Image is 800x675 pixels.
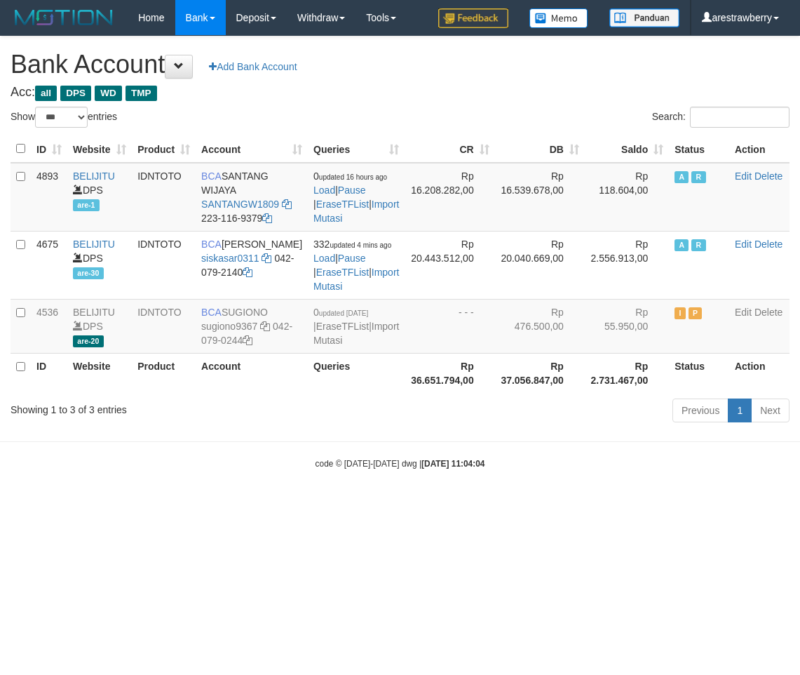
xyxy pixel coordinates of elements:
[35,107,88,128] select: Showentries
[316,321,369,332] a: EraseTFList
[67,299,132,353] td: DPS
[495,231,585,299] td: Rp 20.040.669,00
[67,135,132,163] th: Website: activate to sort column ascending
[674,171,689,183] span: Active
[585,231,669,299] td: Rp 2.556.913,00
[196,299,308,353] td: SUGIONO 042-079-0244
[11,86,789,100] h4: Acc:
[11,7,117,28] img: MOTION_logo.png
[35,86,57,101] span: all
[313,185,335,196] a: Load
[754,307,782,318] a: Delete
[689,307,703,319] span: Paused
[330,241,391,249] span: updated 4 mins ago
[132,231,196,299] td: IDNTOTO
[262,213,272,224] a: Copy 2231169379 to clipboard
[313,239,399,292] span: | | |
[585,299,669,353] td: Rp 55.950,00
[67,231,132,299] td: DPS
[691,239,705,251] span: Running
[31,163,67,232] td: 4893
[691,171,705,183] span: Running
[609,8,679,27] img: panduan.png
[313,239,391,250] span: 332
[201,199,279,210] a: SANTANGW1809
[132,299,196,353] td: IDNTOTO
[73,307,115,318] a: BELIJITU
[313,321,399,346] a: Import Mutasi
[338,185,366,196] a: Pause
[196,163,308,232] td: SANTANG WIJAYA 223-116-9379
[316,199,369,210] a: EraseTFList
[751,399,789,422] a: Next
[196,135,308,163] th: Account: activate to sort column ascending
[132,163,196,232] td: IDNTOTO
[669,135,729,163] th: Status
[31,231,67,299] td: 4675
[243,267,252,278] a: Copy 0420792140 to clipboard
[126,86,157,101] span: TMP
[313,171,399,224] span: | | |
[260,321,270,332] a: Copy sugiono9367 to clipboard
[674,239,689,251] span: Active
[669,353,729,393] th: Status
[735,171,752,182] a: Edit
[73,335,104,347] span: are-20
[421,459,484,469] strong: [DATE] 11:04:04
[308,135,405,163] th: Queries: activate to sort column ascending
[652,107,789,128] label: Search:
[585,135,669,163] th: Saldo: activate to sort column ascending
[313,307,399,346] span: | |
[405,231,494,299] td: Rp 20.443.512,00
[201,239,222,250] span: BCA
[132,135,196,163] th: Product: activate to sort column ascending
[316,267,369,278] a: EraseTFList
[243,335,252,346] a: Copy 0420790244 to clipboard
[308,353,405,393] th: Queries
[313,253,335,264] a: Load
[73,267,104,279] span: are-30
[495,163,585,232] td: Rp 16.539.678,00
[316,459,485,469] small: code © [DATE]-[DATE] dwg |
[585,163,669,232] td: Rp 118.604,00
[735,307,752,318] a: Edit
[338,253,366,264] a: Pause
[735,239,752,250] a: Edit
[405,299,494,353] td: - - -
[201,321,257,332] a: sugiono9367
[196,231,308,299] td: [PERSON_NAME] 042-079-2140
[132,353,196,393] th: Product
[313,267,399,292] a: Import Mutasi
[67,163,132,232] td: DPS
[672,399,728,422] a: Previous
[282,199,292,210] a: Copy SANTANGW1809 to clipboard
[529,8,588,28] img: Button%20Memo.svg
[754,171,782,182] a: Delete
[495,299,585,353] td: Rp 476.500,00
[754,239,782,250] a: Delete
[313,199,399,224] a: Import Mutasi
[31,299,67,353] td: 4536
[11,51,789,79] h1: Bank Account
[73,199,100,211] span: are-1
[31,353,67,393] th: ID
[405,163,494,232] td: Rp 16.208.282,00
[728,399,752,422] a: 1
[313,307,368,318] span: 0
[495,135,585,163] th: DB: activate to sort column ascending
[201,253,259,264] a: siskasar0311
[67,353,132,393] th: Website
[11,397,323,417] div: Showing 1 to 3 of 3 entries
[674,307,686,319] span: Inactive
[729,135,789,163] th: Action
[405,135,494,163] th: CR: activate to sort column ascending
[313,171,387,182] span: 0
[495,353,585,393] th: Rp 37.056.847,00
[73,239,115,250] a: BELIJITU
[73,171,115,182] a: BELIJITU
[201,307,222,318] span: BCA
[11,107,117,128] label: Show entries
[200,55,306,79] a: Add Bank Account
[196,353,308,393] th: Account
[585,353,669,393] th: Rp 2.731.467,00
